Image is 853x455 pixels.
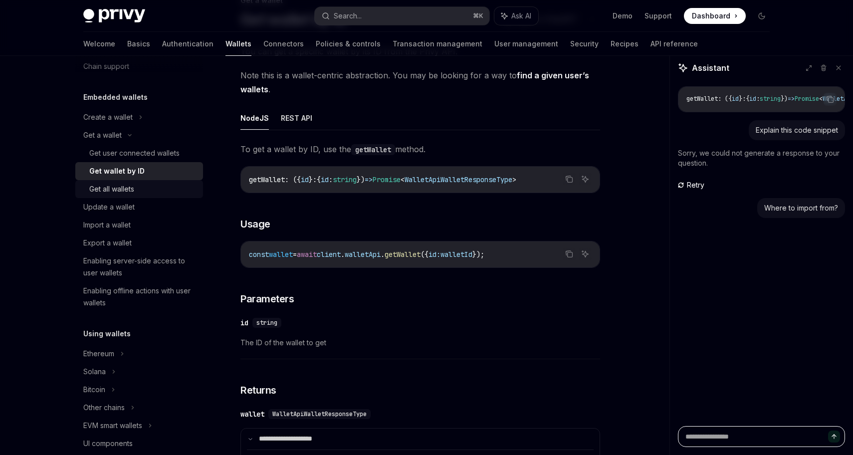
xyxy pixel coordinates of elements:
span: id [301,175,309,184]
a: Get user connected wallets [75,144,203,162]
button: Toggle dark mode [754,8,770,24]
button: Ask AI [579,173,592,186]
button: Ask AI [579,247,592,260]
a: Basics [127,32,150,56]
a: API reference [650,32,698,56]
div: Ethereum [83,348,114,360]
div: Get wallet by ID [89,165,145,177]
button: Ask AI [494,7,538,25]
div: Get user connected wallets [89,147,180,159]
a: Recipes [611,32,639,56]
span: Retry [685,180,706,190]
button: Send message [828,431,840,443]
a: Dashboard [684,8,746,24]
div: Solana [83,366,106,378]
span: : [742,95,746,103]
span: ⌘ K [473,12,483,20]
a: Authentication [162,32,213,56]
div: Enabling offline actions with user wallets [83,285,197,309]
h5: Embedded wallets [83,91,148,103]
span: string [333,175,357,184]
div: Get all wallets [89,183,134,195]
div: Create a wallet [83,111,133,123]
a: User management [494,32,558,56]
span: } [309,175,313,184]
span: { [317,175,321,184]
span: < [819,95,823,103]
span: => [365,175,373,184]
span: id: [428,250,440,259]
span: = [293,250,297,259]
span: string [760,95,781,103]
a: Welcome [83,32,115,56]
span: Dashboard [692,11,730,21]
span: Note this is a wallet-centric abstraction. You may be looking for a way to . [240,68,600,96]
span: To get a wallet by ID, use the method. [240,142,600,156]
span: wallet [269,250,293,259]
a: Import a wallet [75,216,203,234]
a: Enabling offline actions with user wallets [75,282,203,312]
span: : [329,175,333,184]
a: Get all wallets [75,180,203,198]
div: id [240,318,248,328]
a: Wallets [225,32,251,56]
span: ({ [421,250,428,259]
div: Search... [334,10,362,22]
div: Where to import from? [764,203,838,213]
button: Retry [678,180,706,190]
span: }) [781,95,788,103]
div: Enabling server-side access to user wallets [83,255,197,279]
span: < [401,175,405,184]
h5: Using wallets [83,328,131,340]
button: REST API [281,106,312,130]
span: Parameters [240,292,294,306]
span: : [313,175,317,184]
span: id [749,95,756,103]
a: Enabling server-side access to user wallets [75,252,203,282]
span: Ask AI [511,11,531,21]
div: Import a wallet [83,219,131,231]
span: : ({ [718,95,732,103]
span: > [512,175,516,184]
a: Policies & controls [316,32,381,56]
a: Support [644,11,672,21]
a: Transaction management [393,32,482,56]
span: => [788,95,795,103]
span: Assistant [692,62,729,74]
span: : ({ [285,175,301,184]
span: id [732,95,739,103]
span: string [256,319,277,327]
a: Demo [613,11,633,21]
a: Connectors [263,32,304,56]
span: Promise [795,95,819,103]
span: . [381,250,385,259]
code: getWallet [351,144,395,155]
span: WalletApiWalletResponseType [405,175,512,184]
span: Sorry, we could not generate a response to your question. [678,149,840,167]
span: Usage [240,217,270,231]
span: id [321,175,329,184]
button: Copy the contents from the code block [824,93,837,106]
span: getWallet [249,175,285,184]
span: WalletApiWalletResponseType [272,410,367,418]
span: . [341,250,345,259]
a: UI components [75,435,203,453]
a: Get wallet by ID [75,162,203,180]
span: walletId [440,250,472,259]
span: } [739,95,742,103]
div: UI components [83,438,133,450]
span: getWallet [686,95,718,103]
span: : [756,95,760,103]
span: The ID of the wallet to get [240,337,600,349]
div: wallet [240,409,264,419]
span: }); [472,250,484,259]
a: Security [570,32,599,56]
button: Copy the contents from the code block [563,173,576,186]
div: Bitcoin [83,384,105,396]
span: { [746,95,749,103]
span: getWallet [385,250,421,259]
div: Update a wallet [83,201,135,213]
a: Update a wallet [75,198,203,216]
span: await [297,250,317,259]
div: Explain this code snippet [756,125,838,135]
